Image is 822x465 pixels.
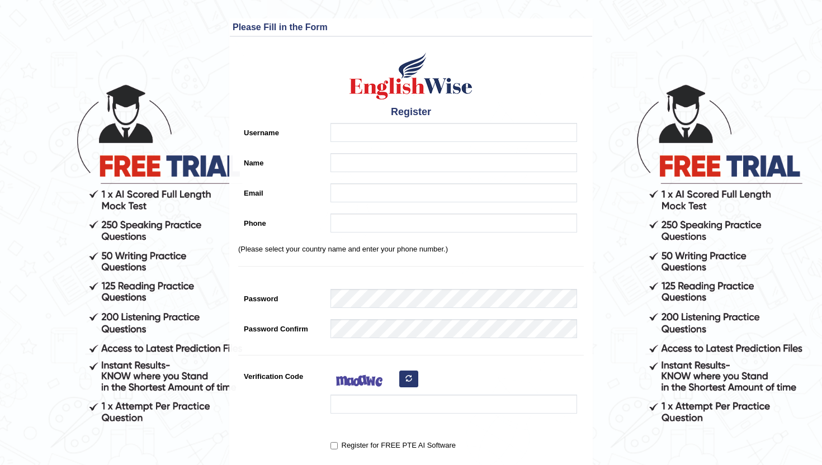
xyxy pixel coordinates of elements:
[238,289,325,304] label: Password
[238,183,325,198] label: Email
[233,22,589,32] h3: Please Fill in the Form
[330,442,338,449] input: Register for FREE PTE AI Software
[238,367,325,382] label: Verification Code
[238,123,325,138] label: Username
[238,107,584,118] h4: Register
[238,244,584,254] p: (Please select your country name and enter your phone number.)
[347,51,475,101] img: Logo of English Wise create a new account for intelligent practice with AI
[238,319,325,334] label: Password Confirm
[238,213,325,229] label: Phone
[238,153,325,168] label: Name
[330,440,456,451] label: Register for FREE PTE AI Software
